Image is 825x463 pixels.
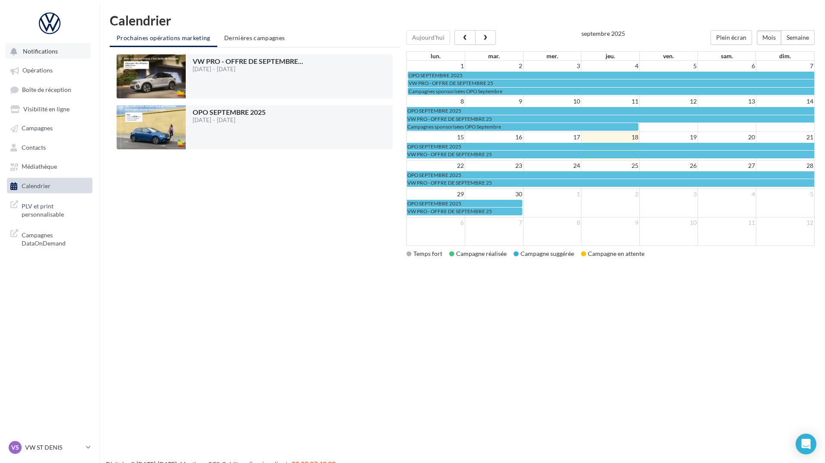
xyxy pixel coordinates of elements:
[407,151,814,158] a: VW PRO - OFFRE DE SEPTEMBRE 25
[5,158,94,174] a: Médiathèque
[224,34,285,41] span: Dernières campagnes
[5,178,94,193] a: Calendrier
[581,160,640,171] td: 25
[407,107,461,114] span: OPO SEPTEMBRE 2025
[581,96,640,107] td: 11
[640,160,698,171] td: 26
[407,116,492,122] span: VW PRO - OFFRE DE SEPTEMBRE 25
[5,226,94,251] a: Campagnes DataOnDemand
[193,57,303,65] span: VW PRO - OFFRE DE SEPTEMBRE
[407,123,501,130] span: Campagnes sponsorisées OPO Septembre
[407,171,814,179] a: OPO SEPTEMBRE 2025
[581,30,625,37] h2: septembre 2025
[22,163,57,170] span: Médiathèque
[407,160,465,171] td: 22
[193,117,266,123] div: [DATE] - [DATE]
[408,88,814,95] a: Campagnes sponsorisées OPO Septembre
[406,30,450,45] button: Aujourd'hui
[711,30,752,45] button: Plein écran
[22,144,46,151] span: Contacts
[523,61,581,71] td: 3
[640,189,698,199] td: 3
[523,160,581,171] td: 24
[581,132,640,142] td: 18
[407,96,465,107] td: 8
[11,443,19,452] span: VS
[465,96,523,107] td: 9
[5,82,94,98] a: Boîte de réception
[22,125,53,132] span: Campagnes
[5,120,94,135] a: Campagnes
[298,57,303,65] span: ...
[581,189,640,199] td: 2
[698,217,756,228] td: 11
[110,14,815,27] h1: Calendrier
[407,151,492,157] span: VW PRO - OFFRE DE SEPTEMBRE 25
[409,72,463,79] span: OPO SEPTEMBRE 2025
[756,160,814,171] td: 28
[407,107,814,114] a: OPO SEPTEMBRE 2025
[407,217,465,228] td: 6
[5,139,94,155] a: Contacts
[407,143,461,150] span: OPO SEPTEMBRE 2025
[523,96,581,107] td: 10
[117,34,210,41] span: Prochaines opérations marketing
[5,62,94,78] a: Opérations
[640,96,698,107] td: 12
[581,249,644,258] div: Campagne en attente
[581,52,640,60] th: jeu.
[193,108,266,116] span: OPO SEPTEMBRE 2025
[22,67,53,74] span: Opérations
[523,217,581,228] td: 8
[756,217,814,228] td: 12
[5,101,94,117] a: Visibilité en ligne
[756,96,814,107] td: 14
[465,132,523,142] td: 16
[407,208,492,214] span: VW PRO - OFFRE DE SEPTEMBRE 25
[756,189,814,199] td: 5
[193,66,303,72] div: [DATE] - [DATE]
[409,80,493,86] span: VW PRO - OFFRE DE SEPTEMBRE 25
[5,43,91,59] button: Notifications
[698,160,756,171] td: 27
[523,189,581,199] td: 1
[407,208,522,215] a: VW PRO - OFFRE DE SEPTEMBRE 25
[407,143,814,150] a: OPO SEPTEMBRE 2025
[698,52,756,60] th: sam.
[698,189,756,199] td: 4
[514,249,574,258] div: Campagne suggérée
[7,439,92,456] a: VS VW ST DENIS
[407,200,522,207] a: OPO SEPTEMBRE 2025
[796,434,816,454] div: Open Intercom Messenger
[22,86,71,93] span: Boîte de réception
[407,200,461,207] span: OPO SEPTEMBRE 2025
[407,189,465,199] td: 29
[698,96,756,107] td: 13
[698,132,756,142] td: 20
[639,52,698,60] th: ven.
[407,132,465,142] td: 15
[408,79,814,87] a: VW PRO - OFFRE DE SEPTEMBRE 25
[756,52,814,60] th: dim.
[640,217,698,228] td: 10
[408,72,814,79] a: OPO SEPTEMBRE 2025
[465,61,523,71] td: 2
[22,182,51,189] span: Calendrier
[5,197,94,222] a: PLV et print personnalisable
[465,160,523,171] td: 23
[756,132,814,142] td: 21
[23,105,70,113] span: Visibilité en ligne
[407,61,465,71] td: 1
[407,52,465,60] th: lun.
[465,189,523,199] td: 30
[22,229,89,248] span: Campagnes DataOnDemand
[407,180,492,186] span: VW PRO - OFFRE DE SEPTEMBRE 25
[406,249,442,258] div: Temps fort
[581,61,640,71] td: 4
[581,217,640,228] td: 9
[640,132,698,142] td: 19
[757,30,781,45] button: Mois
[22,200,89,219] span: PLV et print personnalisable
[407,115,814,123] a: VW PRO - OFFRE DE SEPTEMBRE 25
[407,172,461,178] span: OPO SEPTEMBRE 2025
